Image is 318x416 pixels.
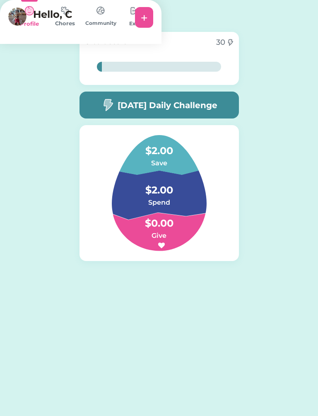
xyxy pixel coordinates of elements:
[118,231,200,241] h6: Give
[118,99,217,111] h5: [DATE] Daily Challenge
[86,53,113,80] img: yH5BAEAAAAALAAAAAABAAEAAAIBRAA7
[101,99,114,111] img: image-flash-1--flash-power-connect-charge-electricity-lightning.svg
[141,11,148,24] div: +
[216,37,225,48] div: 30
[227,39,234,46] img: image-flash-1--flash-power-connect-charge-electricity-lightning.svg
[118,198,200,208] h6: Spend
[118,208,200,231] h4: $0.00
[92,135,226,251] img: Group%201.svg
[118,158,200,168] h6: Save
[118,174,200,198] h4: $2.00
[118,135,200,158] h4: $2.00
[8,7,26,26] img: https%3A%2F%2F1dfc823d71cc564f25c7cc035732a2d8.cdn.bubble.io%2Ff1757894293860x730042476649388000%...
[33,7,116,26] h4: Hello, C
[99,62,219,72] div: 4%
